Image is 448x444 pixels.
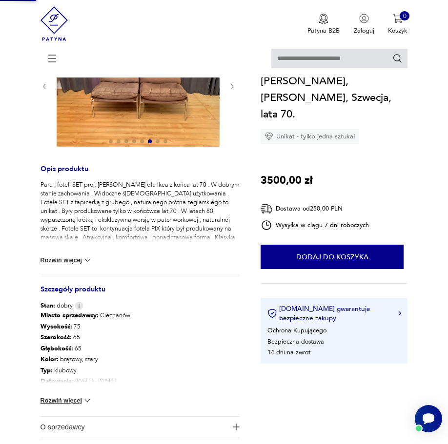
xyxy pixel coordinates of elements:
img: Info icon [75,302,83,310]
b: Typ : [41,366,53,375]
a: Ikona medaluPatyna B2B [307,14,340,35]
p: brązowy, szary [41,354,131,365]
h1: Para foteli SET, proj. [PERSON_NAME], [PERSON_NAME], Szwecja, lata 70. [261,56,407,123]
button: Dodaj do koszyka [261,245,404,270]
p: 3500,00 zł [261,172,313,189]
b: Kolor: [41,355,59,364]
b: Datowanie : [41,377,74,386]
h3: Opis produktu [41,166,240,181]
p: Ciechanów [41,310,131,321]
img: Ikona koszyka [393,14,403,23]
div: 0 [400,11,409,21]
button: Szukaj [392,53,403,64]
button: Zaloguj [354,14,374,35]
li: Ochrona Kupującego [267,327,326,335]
h3: Szczegóły produktu [41,287,240,301]
button: Ikona plusaO sprzedawcy [41,417,240,438]
p: 75 [41,321,131,332]
p: klubowy [41,365,131,376]
img: Ikona certyfikatu [267,309,277,319]
div: Unikat - tylko jedna sztuka! [261,129,359,144]
button: Rozwiń więcej [41,255,93,265]
p: brown, grey [41,387,131,398]
button: 0Koszyk [388,14,407,35]
img: chevron down [82,396,92,405]
img: Zdjęcie produktu Para foteli SET, proj. Gillis Lundgren, Ikea, Szwecja, lata 70. [57,25,220,147]
p: 65 [41,332,131,343]
button: Rozwiń więcej [41,396,93,405]
img: Ikona strzałki w prawo [398,311,401,316]
b: Stan: [41,301,55,310]
img: Ikona plusa [233,424,240,430]
span: O sprzedawcy [41,417,228,438]
img: Ikonka użytkownika [359,14,369,23]
span: dobry [41,301,73,310]
li: 14 dni na zwrot [267,348,310,357]
p: Patyna B2B [307,26,340,35]
img: Ikona diamentu [265,132,273,141]
iframe: Smartsupp widget button [415,405,442,432]
li: Bezpieczna dostawa [267,337,324,346]
button: [DOMAIN_NAME] gwarantuje bezpieczne zakupy [267,305,401,323]
button: Patyna B2B [307,14,340,35]
div: Wysyłka w ciągu 7 dni roboczych [261,219,369,231]
div: Dostawa od 250,00 PLN [261,203,369,215]
p: 65 [41,343,131,354]
p: Koszyk [388,26,407,35]
b: Wysokość : [41,322,72,331]
img: chevron down [82,255,92,265]
b: Miasto sprzedawcy : [41,311,99,320]
img: Ikona dostawy [261,203,272,215]
img: Ikona medalu [319,14,328,24]
p: [DATE] - [DATE] [41,376,131,387]
b: Głębokość : [41,344,73,353]
p: Para , foteli SET proj. [PERSON_NAME] dla Ikea z końca lat 70 . W dobrym stanie zachowania . Wido... [41,180,240,251]
p: Zaloguj [354,26,374,35]
b: Szerokość : [41,333,72,342]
